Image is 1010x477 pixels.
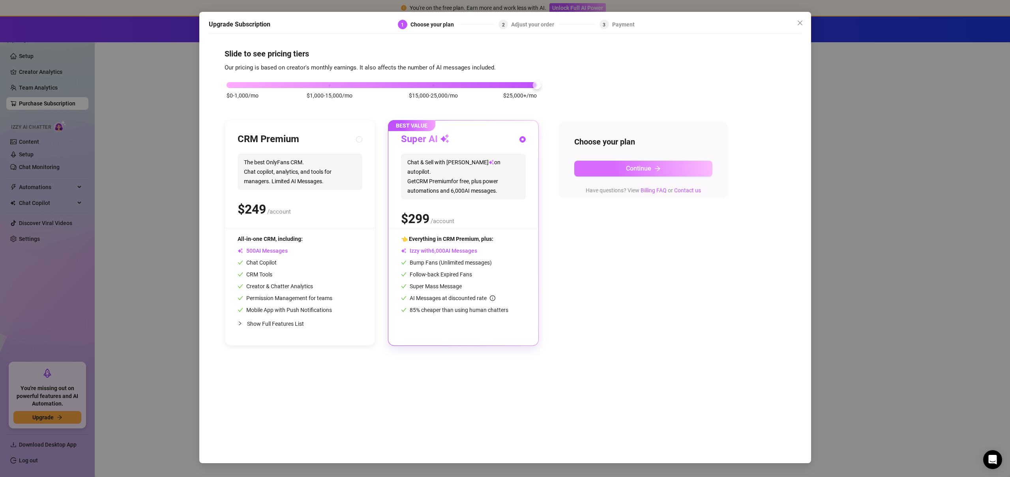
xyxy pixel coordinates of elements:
[227,91,259,100] span: $0-1,000/mo
[307,91,352,100] span: $1,000-15,000/mo
[401,284,407,289] span: check
[388,120,435,131] span: BEST VALUE
[238,295,332,301] span: Permission Management for teams
[797,20,803,26] span: close
[654,165,661,172] span: arrow-right
[401,248,477,254] span: Izzy with AI Messages
[238,154,362,190] span: The best OnlyFans CRM. Chat copilot, analytics, and tools for managers. Limited AI Messages.
[983,450,1002,469] div: Open Intercom Messenger
[209,20,270,29] h5: Upgrade Subscription
[511,20,559,29] div: Adjust your order
[502,22,505,28] span: 2
[409,91,458,100] span: $15,000-25,000/mo
[401,271,472,278] span: Follow-back Expired Fans
[401,260,407,265] span: check
[267,208,291,215] span: /account
[238,321,242,326] span: collapsed
[410,295,495,301] span: AI Messages at discounted rate
[238,283,313,289] span: Creator & Chatter Analytics
[401,22,404,28] span: 1
[401,307,407,313] span: check
[574,136,712,147] h4: Choose your plan
[238,271,272,278] span: CRM Tools
[238,295,243,301] span: check
[401,154,526,199] span: Chat & Sell with [PERSON_NAME] on autopilot. Get CRM Premium for free, plus power automations and...
[401,133,450,146] h3: Super AI
[238,133,299,146] h3: CRM Premium
[238,260,243,265] span: check
[401,307,508,313] span: 85% cheaper than using human chatters
[238,248,288,254] span: AI Messages
[238,307,243,313] span: check
[238,272,243,277] span: check
[794,20,806,26] span: Close
[490,295,495,301] span: info-circle
[401,236,493,242] span: 👈 Everything in CRM Premium, plus:
[794,17,806,29] button: Close
[238,284,243,289] span: check
[612,20,635,29] div: Payment
[238,307,332,313] span: Mobile App with Push Notifications
[247,321,304,327] span: Show Full Features List
[225,64,496,71] span: Our pricing is based on creator's monthly earnings. It also affects the number of AI messages inc...
[238,236,303,242] span: All-in-one CRM, including:
[431,218,454,225] span: /account
[626,165,651,172] span: Continue
[401,295,407,301] span: check
[503,91,537,100] span: $25,000+/mo
[238,202,266,217] span: $
[410,20,459,29] div: Choose your plan
[401,259,492,266] span: Bump Fans (Unlimited messages)
[586,187,701,193] span: Have questions? View or
[574,161,712,177] button: Continuearrow-right
[674,187,701,193] a: Contact us
[401,283,462,289] span: Super Mass Message
[603,22,605,28] span: 3
[238,314,362,333] div: Show Full Features List
[401,211,429,226] span: $
[641,187,667,193] a: Billing FAQ
[238,259,277,266] span: Chat Copilot
[225,48,786,59] h4: Slide to see pricing tiers
[401,272,407,277] span: check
